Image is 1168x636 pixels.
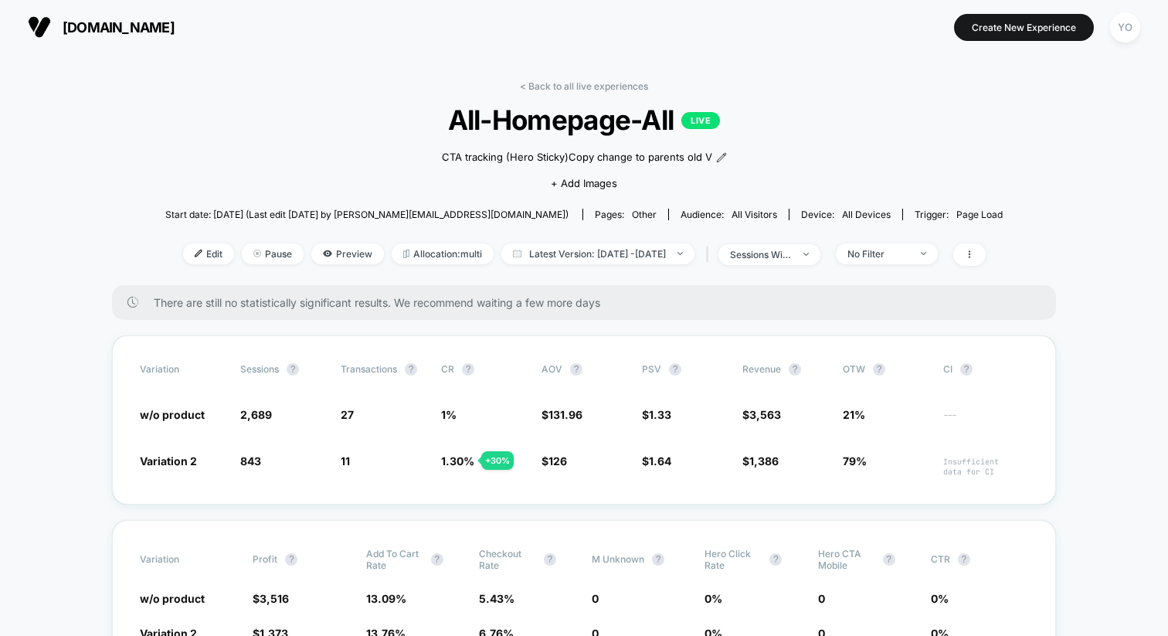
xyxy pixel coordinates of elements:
[681,112,720,129] p: LIVE
[240,454,261,468] span: 843
[749,408,781,421] span: 3,563
[702,243,718,266] span: |
[921,252,926,255] img: end
[341,454,350,468] span: 11
[548,408,582,421] span: 131.96
[818,592,825,605] span: 0
[366,592,406,605] span: 13.09 %
[253,250,261,257] img: end
[140,592,205,605] span: w/o product
[954,14,1094,41] button: Create New Experience
[803,253,809,256] img: end
[592,592,599,605] span: 0
[843,454,867,468] span: 79%
[140,363,225,376] span: Variation
[195,250,202,257] img: edit
[431,553,443,566] button: ?
[649,454,671,468] span: 1.64
[742,363,781,375] span: Revenue
[847,248,909,260] div: No Filter
[287,363,299,376] button: ?
[749,454,779,468] span: 1,386
[441,363,454,375] span: CR
[140,408,205,421] span: w/o product
[642,363,661,375] span: PSV
[960,363,973,376] button: ?
[242,243,304,264] span: Pause
[311,243,384,264] span: Preview
[730,249,792,260] div: sessions with impression
[253,592,289,605] span: $
[341,408,354,421] span: 27
[140,454,197,468] span: Variation 2
[956,209,1003,220] span: Page Load
[366,548,423,571] span: Add To Cart Rate
[742,454,779,468] span: $
[260,592,289,605] span: 3,516
[642,454,671,468] span: $
[253,553,277,565] span: Profit
[769,553,782,566] button: ?
[649,408,671,421] span: 1.33
[943,410,1028,422] span: ---
[592,553,644,565] span: M Unknown
[23,15,179,39] button: [DOMAIN_NAME]
[1110,12,1140,43] div: YO
[842,209,891,220] span: all devices
[479,548,536,571] span: Checkout Rate
[462,363,474,376] button: ?
[789,363,801,376] button: ?
[63,19,175,36] span: [DOMAIN_NAME]
[883,553,895,566] button: ?
[542,454,567,468] span: $
[570,363,582,376] button: ?
[542,363,562,375] span: AOV
[403,250,409,258] img: rebalance
[943,363,1028,376] span: CI
[551,177,617,189] span: + Add Images
[140,548,225,571] span: Variation
[165,209,569,220] span: Start date: [DATE] (Last edit [DATE] by [PERSON_NAME][EMAIL_ADDRESS][DOMAIN_NAME])
[442,150,712,165] span: CTA tracking (Hero Sticky)Copy change to parents old V
[732,209,777,220] span: All Visitors
[705,592,722,605] span: 0 %
[931,592,949,605] span: 0 %
[405,363,417,376] button: ?
[652,553,664,566] button: ?
[818,548,875,571] span: Hero CTA mobile
[677,252,683,255] img: end
[501,243,694,264] span: Latest Version: [DATE] - [DATE]
[642,408,671,421] span: $
[240,363,279,375] span: Sessions
[548,454,567,468] span: 126
[843,408,865,421] span: 21%
[441,408,457,421] span: 1 %
[873,363,885,376] button: ?
[341,363,397,375] span: Transactions
[28,15,51,39] img: Visually logo
[542,408,582,421] span: $
[481,451,514,470] div: + 30 %
[632,209,657,220] span: other
[789,209,902,220] span: Device:
[1105,12,1145,43] button: YO
[392,243,494,264] span: Allocation: multi
[520,80,648,92] a: < Back to all live experiences
[681,209,777,220] div: Audience:
[669,363,681,376] button: ?
[154,296,1025,309] span: There are still no statistically significant results. We recommend waiting a few more days
[943,457,1028,477] span: Insufficient data for CI
[513,250,521,257] img: calendar
[183,243,234,264] span: Edit
[958,553,970,566] button: ?
[915,209,1003,220] div: Trigger:
[595,209,657,220] div: Pages:
[705,548,762,571] span: Hero click rate
[544,553,556,566] button: ?
[441,454,474,468] span: 1.30 %
[285,553,297,566] button: ?
[479,592,514,605] span: 5.43 %
[240,408,272,421] span: 2,689
[931,553,950,565] span: CTR
[742,408,781,421] span: $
